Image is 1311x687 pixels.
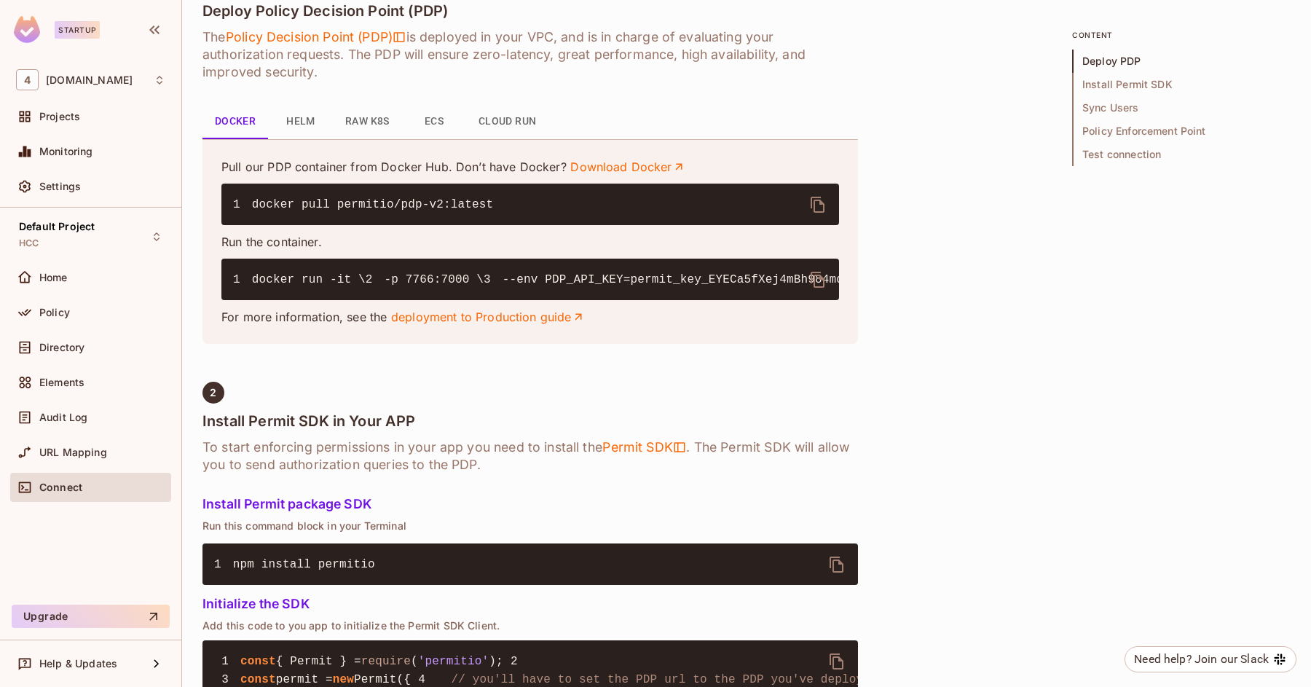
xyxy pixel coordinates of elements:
span: { Permit } = [276,655,361,668]
span: npm install permitio [233,558,375,571]
span: docker run -it \ [252,273,366,286]
span: Policy Decision Point (PDP) [225,28,406,46]
span: const [240,673,276,686]
h4: Install Permit SDK in Your APP [202,412,858,430]
span: Workspace: 46labs.com [46,74,133,86]
span: 1 [233,271,252,288]
button: delete [800,187,835,222]
h6: The is deployed in your VPC, and is in charge of evaluating your authorization requests. The PDP ... [202,28,858,81]
button: Upgrade [12,605,170,628]
span: 3 [484,271,503,288]
span: Policy Enforcement Point [1072,119,1291,143]
span: 2 [503,653,529,670]
div: Need help? Join our Slack [1134,651,1269,668]
span: 2 [366,271,385,288]
p: content [1072,29,1291,41]
p: Add this code to you app to initialize the Permit SDK Client. [202,620,858,632]
span: 1 [233,196,252,213]
span: Projects [39,111,80,122]
span: docker pull permitio/pdp-v2:latest [252,198,494,211]
span: 1 [214,653,240,670]
span: Default Project [19,221,95,232]
p: Run the container. [221,234,839,250]
span: 2 [210,387,216,399]
span: Connect [39,482,82,493]
h4: Deploy Policy Decision Point (PDP) [202,2,858,20]
span: Settings [39,181,81,192]
span: Deploy PDP [1072,50,1291,73]
span: Help & Updates [39,658,117,670]
span: Elements [39,377,84,388]
span: const [240,655,276,668]
a: deployment to Production guide [391,309,586,325]
button: delete [800,262,835,297]
h5: Initialize the SDK [202,597,858,611]
span: Audit Log [39,412,87,423]
span: Home [39,272,68,283]
span: Policy [39,307,70,318]
span: // you'll have to set the PDP url to the PDP you've deployed in the previous step [452,673,1027,686]
p: Pull our PDP container from Docker Hub. Don’t have Docker? [221,159,839,175]
p: Run this command block in your Terminal [202,520,858,532]
div: Startup [55,21,100,39]
a: Download Docker [570,159,685,175]
button: Raw K8s [334,104,401,139]
span: 1 [214,556,233,573]
button: delete [819,547,854,582]
span: 'permitio' [418,655,489,668]
h6: To start enforcing permissions in your app you need to install the . The Permit SDK will allow yo... [202,439,858,474]
p: For more information, see the [221,309,839,325]
span: permit = [276,673,333,686]
span: Sync Users [1072,96,1291,119]
button: Helm [268,104,334,139]
span: Permit({ [354,673,411,686]
button: Cloud Run [467,104,548,139]
span: new [333,673,354,686]
span: Directory [39,342,84,353]
img: SReyMgAAAABJRU5ErkJggg== [14,16,40,43]
h5: Install Permit package SDK [202,497,858,511]
span: 4 [16,69,39,90]
button: ECS [401,104,467,139]
button: delete [819,644,854,679]
span: Monitoring [39,146,93,157]
span: Permit SDK [602,439,687,456]
span: HCC [19,237,39,249]
button: Docker [202,104,268,139]
span: ); [489,655,503,668]
span: Test connection [1072,143,1291,166]
span: require [361,655,411,668]
span: Install Permit SDK [1072,73,1291,96]
span: ( [411,655,418,668]
span: URL Mapping [39,447,107,458]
